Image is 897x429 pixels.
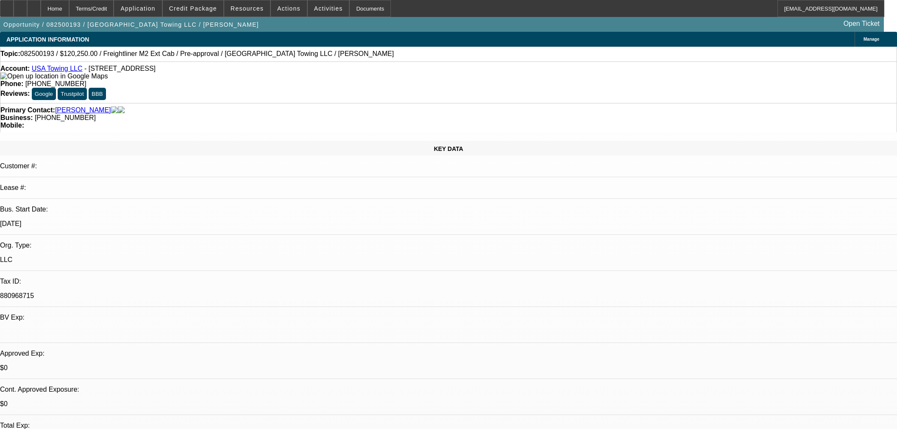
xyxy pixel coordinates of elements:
button: Application [114,0,162,17]
button: BBB [89,88,106,100]
strong: Phone: [0,80,23,87]
span: KEY DATA [434,145,463,152]
span: Actions [277,5,301,12]
span: Resources [231,5,264,12]
span: 082500193 / $120,250.00 / Freightliner M2 Ext Cab / Pre-approval / [GEOGRAPHIC_DATA] Towing LLC /... [20,50,394,58]
img: facebook-icon.png [111,106,118,114]
span: [PHONE_NUMBER] [35,114,96,121]
span: Activities [314,5,343,12]
span: Credit Package [169,5,217,12]
button: Resources [224,0,270,17]
img: Open up location in Google Maps [0,72,108,80]
img: linkedin-icon.png [118,106,125,114]
strong: Account: [0,65,30,72]
span: Opportunity / 082500193 / [GEOGRAPHIC_DATA] Towing LLC / [PERSON_NAME] [3,21,259,28]
span: Manage [864,37,879,42]
strong: Business: [0,114,33,121]
span: Application [120,5,155,12]
span: APPLICATION INFORMATION [6,36,89,43]
button: Credit Package [163,0,223,17]
button: Google [32,88,56,100]
strong: Primary Contact: [0,106,55,114]
a: Open Ticket [840,17,883,31]
a: USA Towing LLC [32,65,83,72]
span: - [STREET_ADDRESS] [84,65,156,72]
strong: Reviews: [0,90,30,97]
a: View Google Maps [0,72,108,80]
strong: Topic: [0,50,20,58]
a: [PERSON_NAME] [55,106,111,114]
span: [PHONE_NUMBER] [25,80,86,87]
button: Activities [308,0,349,17]
button: Trustpilot [58,88,86,100]
strong: Mobile: [0,122,24,129]
button: Actions [271,0,307,17]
